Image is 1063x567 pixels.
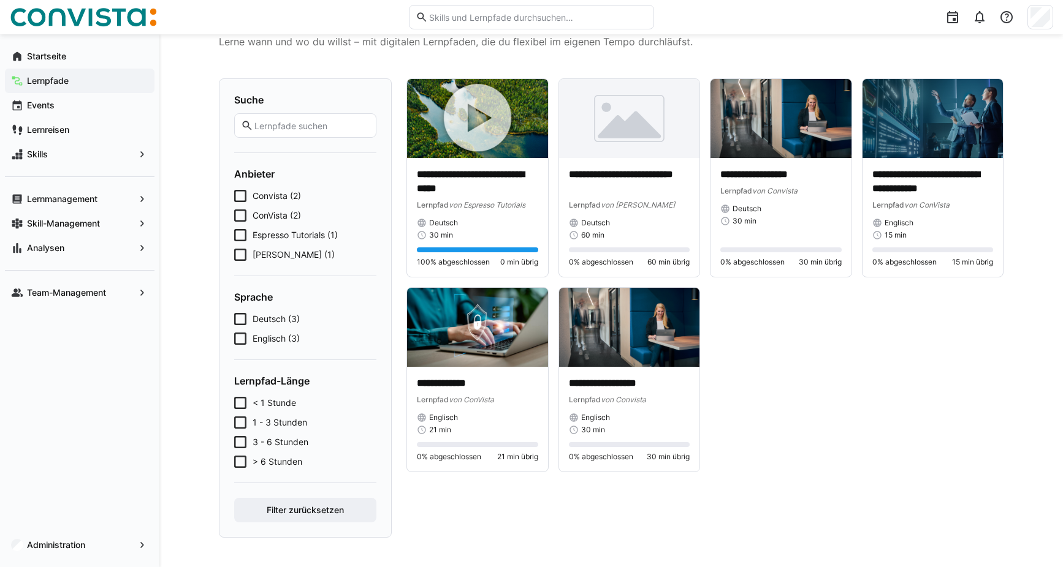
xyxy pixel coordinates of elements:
span: 0% abgeschlossen [872,257,937,267]
span: Deutsch [733,204,761,214]
span: von Espresso Tutorials [449,200,525,209]
span: Englisch [581,413,610,422]
h4: Suche [234,94,376,106]
span: 60 min [581,230,604,240]
h4: Sprache [234,291,376,303]
span: 0% abgeschlossen [569,257,633,267]
span: Deutsch [429,218,458,228]
span: 30 min [581,425,605,435]
span: Englisch [429,413,458,422]
img: image [407,288,548,367]
span: 3 - 6 Stunden [253,436,308,448]
span: Filter zurücksetzen [265,504,346,516]
p: Lerne wann und wo du willst – mit digitalen Lernpfaden, die du flexibel im eigenen Tempo durchläu... [219,34,1004,49]
img: image [407,79,548,158]
span: Lernpfad [569,395,601,404]
span: Englisch [885,218,913,228]
span: 0% abgeschlossen [720,257,785,267]
span: Deutsch (3) [253,313,300,325]
span: Englisch (3) [253,332,300,345]
span: Espresso Tutorials (1) [253,229,338,241]
span: ConVista (2) [253,209,301,222]
span: Lernpfad [720,186,752,195]
span: 21 min übrig [497,452,538,462]
span: 15 min [885,230,907,240]
span: < 1 Stunde [253,397,296,409]
span: 1 - 3 Stunden [253,416,307,429]
span: Deutsch [581,218,610,228]
span: 0% abgeschlossen [569,452,633,462]
h4: Lernpfad-Länge [234,375,376,387]
span: von Convista [752,186,798,195]
span: 0 min übrig [500,257,538,267]
span: 15 min übrig [952,257,993,267]
input: Skills und Lernpfade durchsuchen… [428,12,647,23]
span: von [PERSON_NAME] [601,200,675,209]
button: Filter zurücksetzen [234,498,376,522]
input: Lernpfade suchen [253,120,370,131]
h4: Anbieter [234,168,376,180]
span: 30 min übrig [799,257,842,267]
span: Lernpfad [417,395,449,404]
span: 30 min [429,230,453,240]
span: [PERSON_NAME] (1) [253,249,335,261]
img: image [559,288,700,367]
span: 21 min [429,425,451,435]
span: Lernpfad [417,200,449,209]
span: von ConVista [449,395,494,404]
span: > 6 Stunden [253,456,302,468]
span: Lernpfad [569,200,601,209]
img: image [863,79,1004,158]
span: Convista (2) [253,190,301,202]
img: image [711,79,852,158]
span: 60 min übrig [647,257,690,267]
span: 30 min [733,216,756,226]
span: von Convista [601,395,646,404]
span: 100% abgeschlossen [417,257,490,267]
span: von ConVista [904,200,950,209]
span: 30 min übrig [647,452,690,462]
span: 0% abgeschlossen [417,452,481,462]
span: Lernpfad [872,200,904,209]
img: image [559,79,700,158]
